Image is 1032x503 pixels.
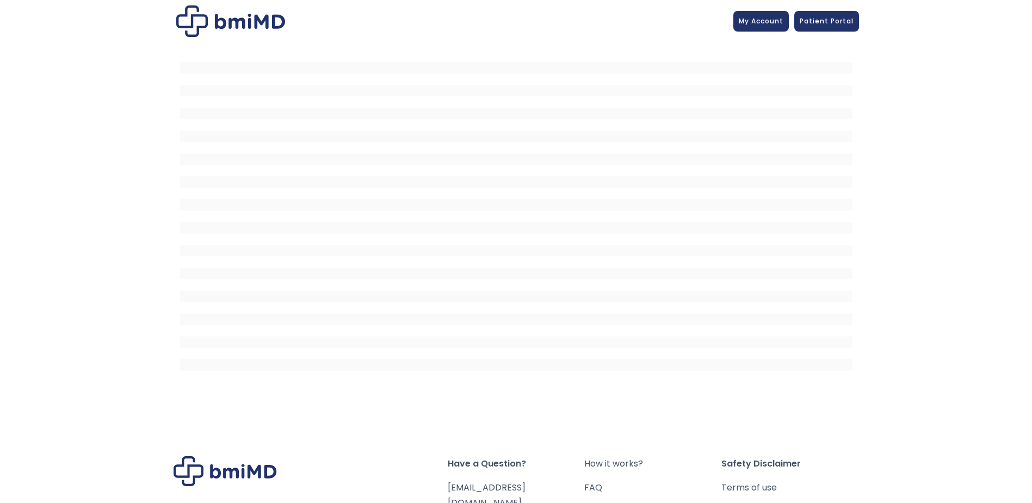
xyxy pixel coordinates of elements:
iframe: MDI Patient Messaging Portal [180,51,852,377]
img: Brand Logo [174,456,277,486]
span: Safety Disclaimer [721,456,858,471]
a: My Account [733,11,789,32]
span: Patient Portal [800,16,854,26]
a: Terms of use [721,480,858,495]
a: FAQ [584,480,721,495]
img: Patient Messaging Portal [176,5,285,37]
a: Patient Portal [794,11,859,32]
a: How it works? [584,456,721,471]
span: My Account [739,16,783,26]
span: Have a Question? [448,456,585,471]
